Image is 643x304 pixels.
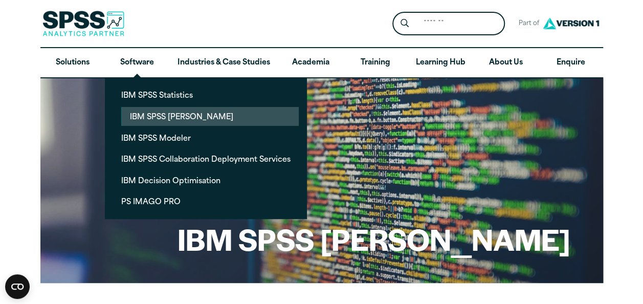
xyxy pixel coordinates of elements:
img: SPSS Analytics Partner [42,11,124,36]
ul: Software [105,77,307,219]
a: IBM SPSS [PERSON_NAME] [122,107,299,126]
span: Part of [513,16,540,31]
a: IBM SPSS Modeler [113,128,299,147]
nav: Desktop version of site main menu [40,48,603,78]
a: Enquire [538,48,603,78]
svg: Search magnifying glass icon [401,19,409,28]
button: Open CMP widget [5,274,30,299]
a: About Us [474,48,538,78]
a: Training [343,48,407,78]
a: Learning Hub [408,48,474,78]
img: Version1 Logo [540,14,602,33]
a: IBM Decision Optimisation [113,171,299,190]
a: IBM SPSS Collaboration Deployment Services [113,149,299,168]
a: Industries & Case Studies [169,48,278,78]
form: Site Header Search Form [392,12,505,36]
h1: IBM SPSS [PERSON_NAME] [178,219,570,259]
button: Search magnifying glass icon [395,14,414,33]
a: Software [105,48,169,78]
a: PS IMAGO PRO [113,192,299,211]
a: Solutions [40,48,105,78]
a: Academia [278,48,343,78]
a: IBM SPSS Statistics [113,85,299,104]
